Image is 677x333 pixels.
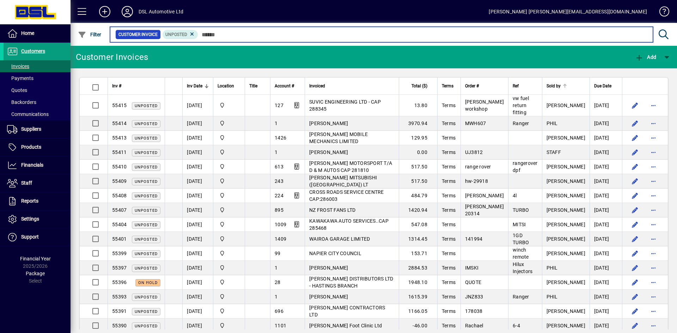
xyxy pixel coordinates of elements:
div: Sold by [547,82,585,90]
span: PHIL [547,294,558,300]
span: 243 [275,178,283,184]
span: Unposted [135,309,158,314]
div: Due Date [594,82,618,90]
button: Edit [629,262,641,273]
button: More options [648,277,659,288]
button: More options [648,100,659,111]
td: 484.79 [399,189,437,203]
td: 1166.05 [399,304,437,319]
span: Central [218,134,240,142]
span: Central [218,192,240,199]
span: [PERSON_NAME] [547,207,585,213]
span: UJ3812 [465,149,483,155]
span: Terms [442,178,456,184]
span: Ranger [513,121,529,126]
span: Terms [442,135,456,141]
span: 696 [275,308,283,314]
td: 1948.10 [399,275,437,290]
span: 1409 [275,236,286,242]
span: 55390 [112,323,127,328]
span: Terms [442,251,456,256]
span: Add [635,54,656,60]
td: [DATE] [182,116,213,131]
span: rangerover dpf [513,160,538,173]
span: JNZ833 [465,294,483,300]
div: Inv Date [187,82,209,90]
span: range rover [465,164,491,169]
span: MWH607 [465,121,486,126]
span: [PERSON_NAME] [309,294,348,300]
span: 141994 [465,236,483,242]
button: Add [93,5,116,18]
button: Edit [629,100,641,111]
span: [PERSON_NAME] [547,279,585,285]
span: Payments [7,75,33,81]
a: Suppliers [4,121,71,138]
span: Terms [442,103,456,108]
a: Reports [4,192,71,210]
span: STAFF [547,149,561,155]
span: Terms [442,294,456,300]
span: Staff [21,180,32,186]
span: Unposted [135,266,158,271]
span: Terms [442,164,456,169]
span: Terms [442,279,456,285]
td: [DATE] [590,189,622,203]
td: 517.50 [399,174,437,189]
span: Products [21,144,41,150]
span: Unposted [165,32,187,37]
button: More options [648,175,659,187]
span: Unposted [135,324,158,328]
span: Ref [513,82,519,90]
span: 127 [275,103,283,108]
span: 55413 [112,135,127,141]
span: [PERSON_NAME] workshop [465,99,504,112]
button: Edit [629,233,641,245]
span: Terms [442,193,456,198]
button: Edit [629,219,641,230]
div: Total ($) [403,82,434,90]
span: Filter [78,32,102,37]
span: Unposted [135,165,158,169]
span: 55397 [112,265,127,271]
span: Invoices [7,63,29,69]
span: Settings [21,216,39,222]
span: Central [218,293,240,301]
span: Central [218,235,240,243]
span: 1009 [275,222,286,227]
span: Central [218,249,240,257]
a: Home [4,25,71,42]
span: [PERSON_NAME] [309,265,348,271]
span: [PERSON_NAME] [547,308,585,314]
span: [PERSON_NAME] [309,149,348,155]
span: Ranger [513,294,529,300]
span: NAPIER CITY COUNCIL [309,251,361,256]
td: [DATE] [182,203,213,217]
td: 517.50 [399,160,437,174]
td: [DATE] [182,304,213,319]
td: [DATE] [590,174,622,189]
span: Quotes [7,87,27,93]
span: Central [218,264,240,272]
td: [DATE] [590,116,622,131]
span: Home [21,30,34,36]
td: [DATE] [590,145,622,160]
button: More options [648,147,659,158]
td: [DATE] [182,131,213,145]
span: 55410 [112,164,127,169]
span: 55391 [112,308,127,314]
div: Account # [275,82,300,90]
button: Profile [116,5,139,18]
span: Unposted [135,122,158,126]
div: Customer Invoices [76,51,148,63]
td: [DATE] [182,145,213,160]
span: Terms [442,207,456,213]
button: Add [633,51,658,63]
a: Payments [4,72,71,84]
td: [DATE] [182,319,213,333]
span: Package [26,271,45,276]
span: Inv Date [187,82,202,90]
span: Invoiced [309,82,325,90]
span: Terms [442,82,453,90]
span: Central [218,163,240,171]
